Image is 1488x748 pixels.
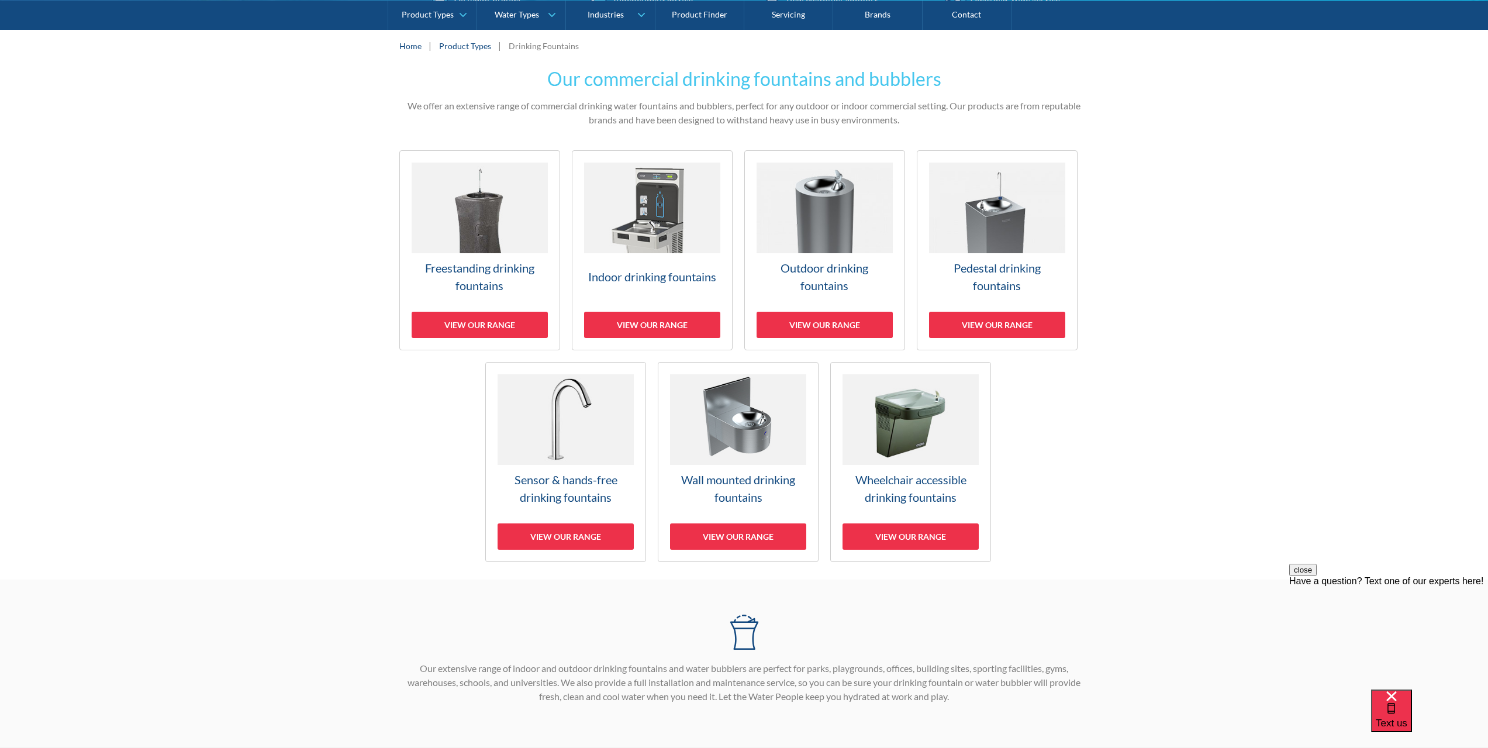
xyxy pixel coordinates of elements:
h3: Indoor drinking fountains [584,268,720,285]
h3: Sensor & hands-free drinking fountains [498,471,634,506]
h3: Freestanding drinking fountains [412,259,548,294]
p: Our extensive range of indoor and outdoor drinking fountains and water bubblers are perfect for p... [399,661,1089,704]
div: Industries [588,9,624,19]
div: Water Types [495,9,539,19]
a: Product Types [439,40,491,52]
div: View our range [412,312,548,338]
div: View our range [757,312,893,338]
h3: Outdoor drinking fountains [757,259,893,294]
div: Drinking Fountains [509,40,579,52]
iframe: podium webchat widget prompt [1289,564,1488,704]
a: Outdoor drinking fountainsView our range [744,150,905,350]
a: Home [399,40,422,52]
div: View our range [929,312,1065,338]
div: | [497,39,503,53]
div: Product Types [402,9,454,19]
a: Wheelchair accessible drinking fountainsView our range [830,362,991,562]
a: Freestanding drinking fountainsView our range [399,150,560,350]
h3: Wall mounted drinking fountains [670,471,806,506]
a: Sensor & hands-free drinking fountainsView our range [485,362,646,562]
div: View our range [584,312,720,338]
a: Pedestal drinking fountainsView our range [917,150,1078,350]
h3: Wheelchair accessible drinking fountains [843,471,979,506]
div: View our range [498,523,634,550]
div: View our range [843,523,979,550]
a: Indoor drinking fountainsView our range [572,150,733,350]
div: View our range [670,523,806,550]
h2: Our commercial drinking fountains and bubblers [399,65,1089,93]
div: | [427,39,433,53]
p: We offer an extensive range of commercial drinking water fountains and bubblers, perfect for any ... [399,99,1089,127]
a: Wall mounted drinking fountainsView our range [658,362,819,562]
iframe: podium webchat widget bubble [1371,690,1488,748]
h3: Pedestal drinking fountains [929,259,1065,294]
